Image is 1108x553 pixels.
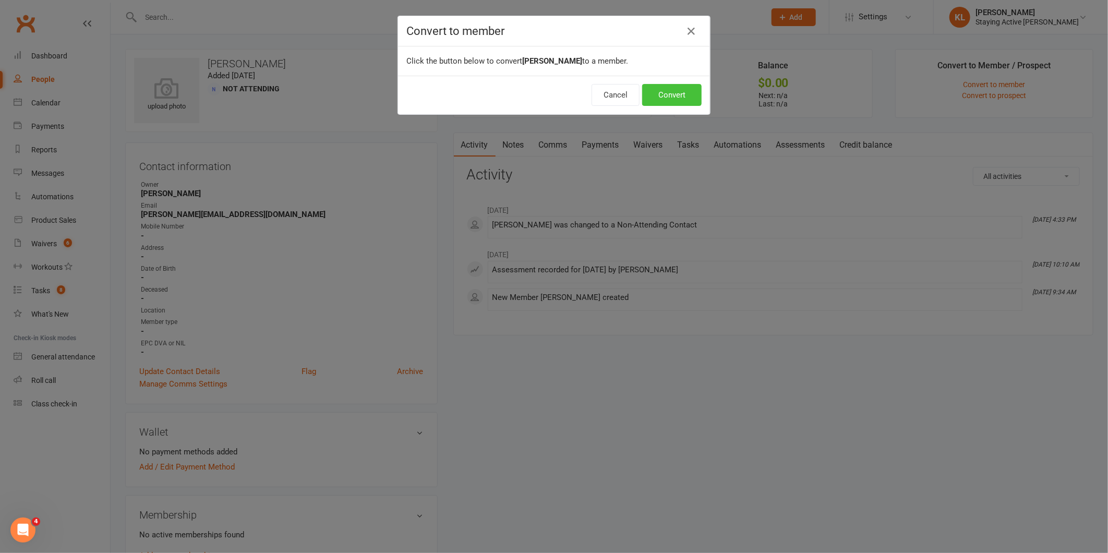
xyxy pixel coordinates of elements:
span: 4 [32,518,40,526]
div: Click the button below to convert to a member. [398,46,710,76]
button: Cancel [592,84,640,106]
b: [PERSON_NAME] [522,56,582,66]
h4: Convert to member [406,25,702,38]
button: Convert [642,84,702,106]
button: Close [683,23,700,40]
iframe: Intercom live chat [10,518,35,543]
